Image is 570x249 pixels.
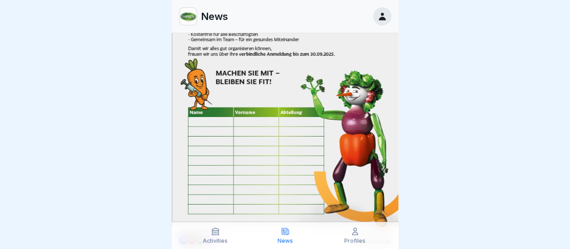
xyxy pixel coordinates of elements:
p: Activities [203,238,228,244]
p: News [278,238,293,244]
img: kf7i1i887rzam0di2wc6oekd.png [180,8,197,25]
p: Profiles [344,238,365,244]
p: News [201,10,228,22]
